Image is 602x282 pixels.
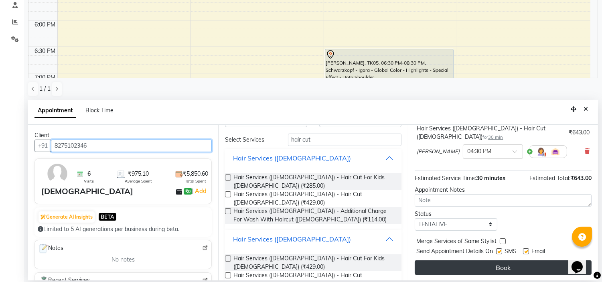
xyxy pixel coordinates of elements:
span: 30 minutes [476,174,505,182]
span: Total Spent [185,178,206,184]
span: BETA [99,213,116,221]
span: ₹643.00 [570,174,592,182]
div: Hair Services ([DEMOGRAPHIC_DATA]) [233,234,351,244]
span: Send Appointment Details On [416,247,493,257]
img: avatar [46,162,69,185]
button: Generate AI Insights [39,211,95,223]
div: 6:30 PM [33,47,57,55]
span: Appointment [34,103,76,118]
button: +91 [34,140,51,152]
div: Select Services [219,136,282,144]
span: ₹975.10 [128,170,149,178]
button: Hair Services ([DEMOGRAPHIC_DATA]) [228,232,399,246]
span: 1 / 1 [39,85,51,93]
span: ₹5,850.60 [183,170,208,178]
span: Hair Services ([DEMOGRAPHIC_DATA]) - Hair Cut For Kids ([DEMOGRAPHIC_DATA]) (₹285.00) [233,173,395,190]
div: Status [415,210,497,218]
span: Email [531,247,545,257]
span: Estimated Service Time: [415,174,476,182]
div: Client [34,131,212,140]
div: [DEMOGRAPHIC_DATA] [41,185,133,197]
span: | [192,186,208,196]
span: [PERSON_NAME] [417,148,460,156]
div: ₹643.00 [569,128,590,137]
button: Book [415,260,592,275]
img: Interior.png [551,147,560,156]
span: ₹0 [184,188,192,195]
span: Average Spent [125,178,152,184]
div: 7:00 PM [33,73,57,82]
span: Visits [84,178,94,184]
span: Notes [38,243,63,254]
div: Hair Services ([DEMOGRAPHIC_DATA]) [233,153,351,163]
span: Block Time [85,107,114,114]
span: Merge Services of Same Stylist [416,237,497,247]
div: Hair Services ([DEMOGRAPHIC_DATA]) - Hair Cut ([DEMOGRAPHIC_DATA]) [417,124,566,141]
div: Limited to 5 AI generations per business during beta. [38,225,209,233]
div: Appointment Notes [415,186,592,194]
input: Search by service name [288,134,402,146]
div: [PERSON_NAME], TK05, 06:30 PM-08:30 PM, Schwarzkopf - Igora - Global Color - Highlights - Special... [325,49,453,154]
span: Hair Services ([DEMOGRAPHIC_DATA]) - Hair Cut ([DEMOGRAPHIC_DATA]) (₹429.00) [233,190,395,207]
span: Hair Services ([DEMOGRAPHIC_DATA]) - Additional Charge For Wash With Haircut ([DEMOGRAPHIC_DATA])... [233,207,395,224]
img: Hairdresser.png [536,147,546,156]
small: for [482,134,503,140]
span: 30 min [488,134,503,140]
div: 6:00 PM [33,20,57,29]
span: Estimated Total: [529,174,570,182]
span: Hair Services ([DEMOGRAPHIC_DATA]) - Hair Cut For Kids ([DEMOGRAPHIC_DATA]) (₹429.00) [233,254,395,271]
button: Close [580,103,592,116]
button: Hair Services ([DEMOGRAPHIC_DATA]) [228,151,399,165]
a: Add [194,186,208,196]
span: 6 [87,170,91,178]
span: SMS [505,247,517,257]
iframe: chat widget [568,250,594,274]
input: Search by Name/Mobile/Email/Code [51,140,212,152]
span: No notes [111,256,135,264]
